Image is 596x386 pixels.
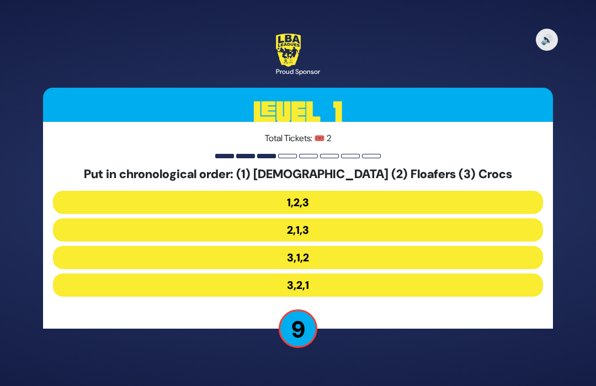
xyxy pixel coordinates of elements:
button: 🔊 [536,29,558,51]
button: 1,2,3 [53,191,543,214]
h3: Level 1 [43,88,553,137]
p: 9 [279,309,317,348]
button: 3,1,2 [53,246,543,269]
button: 3,2,1 [53,274,543,297]
button: 2,1,3 [53,218,543,242]
div: Proud Sponsor [276,67,320,77]
h5: Put in chronological order: (1) [DEMOGRAPHIC_DATA] (2) Floafers (3) Crocs [53,167,543,181]
img: LBA [276,34,301,67]
p: Total Tickets: 🎟️ 2 [53,132,543,145]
